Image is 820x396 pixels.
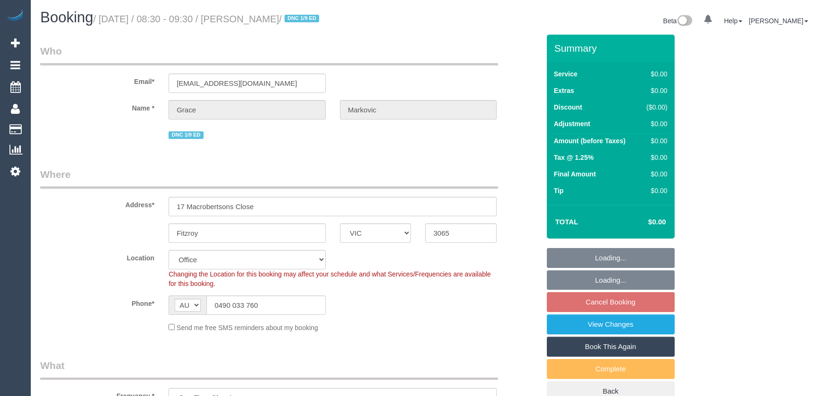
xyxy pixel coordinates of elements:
label: Discount [554,102,582,112]
img: Automaid Logo [6,9,25,23]
input: First Name* [169,100,326,120]
a: Beta [663,17,693,25]
div: $0.00 [642,69,668,79]
label: Tip [554,186,564,195]
div: $0.00 [642,169,668,179]
label: Address* [33,197,161,210]
label: Extras [554,86,574,95]
span: DNC 1/9 ED [169,131,204,139]
span: Booking [40,9,93,26]
label: Amount (before Taxes) [554,136,625,146]
small: / [DATE] / 08:30 - 09:30 / [PERSON_NAME] [93,14,322,24]
h3: Summary [554,43,670,54]
div: $0.00 [642,136,668,146]
legend: Where [40,167,498,189]
div: $0.00 [642,119,668,129]
legend: Who [40,44,498,65]
input: Suburb* [169,223,326,243]
div: $0.00 [642,153,668,162]
h4: $0.00 [620,218,666,226]
input: Last Name* [340,100,497,120]
img: New interface [677,15,692,28]
span: / [279,14,322,24]
span: Send me free SMS reminders about my booking [177,324,318,332]
a: Help [724,17,742,25]
input: Phone* [206,295,326,315]
label: Location [33,250,161,263]
span: DNC 1/9 ED [285,15,320,22]
a: View Changes [547,314,675,334]
label: Tax @ 1.25% [554,153,594,162]
label: Email* [33,74,161,86]
a: [PERSON_NAME] [749,17,808,25]
input: Post Code* [425,223,497,243]
label: Adjustment [554,119,590,129]
legend: What [40,359,498,380]
a: Book This Again [547,337,675,357]
input: Email* [169,74,326,93]
div: $0.00 [642,86,668,95]
div: $0.00 [642,186,668,195]
label: Final Amount [554,169,596,179]
strong: Total [555,218,579,226]
label: Phone* [33,295,161,308]
label: Name * [33,100,161,113]
label: Service [554,69,578,79]
div: ($0.00) [642,102,668,112]
span: Changing the Location for this booking may affect your schedule and what Services/Frequencies are... [169,270,491,287]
